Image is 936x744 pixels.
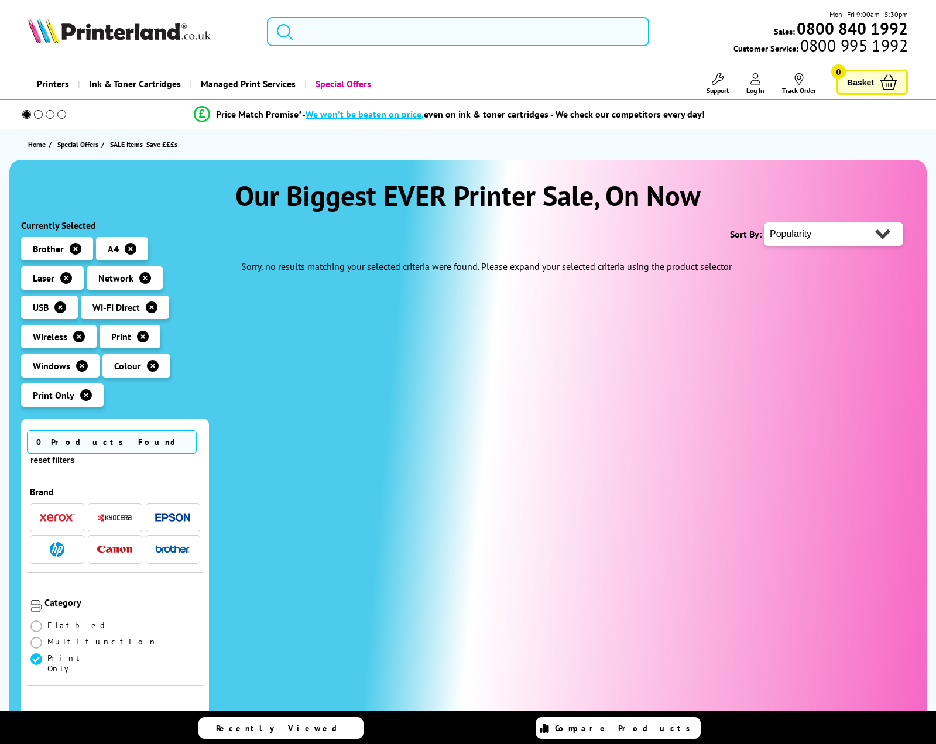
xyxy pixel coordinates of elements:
span: Colour [114,360,141,372]
span: Windows [33,360,70,372]
span: USB [33,301,49,313]
b: 0800 840 1992 [797,18,908,39]
a: Printerland Logo [28,18,252,46]
span: Flatbed [47,620,109,630]
span: Special Offers [57,138,98,150]
span: Basket [847,74,874,90]
a: Basket 0 [836,70,908,95]
span: We won’t be beaten on price, [306,108,424,120]
span: Mon - Fri 9:00am - 5:30pm [829,9,908,20]
a: Recently Viewed [198,717,364,739]
span: Support [707,86,729,95]
span: Sorry, no results matching your selected criteria were found. Please expand your selected criteri... [241,260,732,272]
h1: Our Biggest EVER Printer Sale, On Now [21,177,915,214]
li: modal_Promise [6,104,893,125]
span: Multifunction [47,636,157,647]
img: Kyocera [97,513,132,522]
a: Printers [28,69,78,99]
button: Kyocera [94,510,136,526]
div: Brand [30,486,200,498]
a: Home [28,138,49,150]
span: Sales: [774,26,795,37]
div: Currently Selected [21,220,209,231]
img: Canon [97,546,132,553]
span: Ink & Toner Cartridges [89,69,181,99]
span: SALE Items- Save £££s [110,140,177,149]
button: Xerox [36,510,78,526]
div: Category [44,596,200,608]
span: Recently Viewed [216,723,349,733]
a: Log In [746,73,764,95]
div: - even on ink & toner cartridges - We check our competitors every day! [302,108,705,120]
button: reset filters [27,455,78,465]
span: 0800 995 1992 [798,40,908,51]
img: Category [30,600,42,612]
button: HP [36,541,78,557]
span: Log In [746,86,764,95]
span: 0 [831,64,846,79]
span: Sort By: [730,228,762,240]
img: Brother [155,545,190,553]
span: Wi-Fi Direct [92,301,140,313]
span: Wireless [33,331,67,342]
span: Brother [33,243,64,255]
button: Epson [152,510,194,526]
a: Ink & Toner Cartridges [78,69,190,99]
a: Special Offers [304,69,380,99]
img: Printerland Logo [28,18,211,43]
span: 0 Products Found [27,430,197,454]
span: A4 [108,243,119,255]
span: Compare Products [555,723,697,733]
a: Special Offers [57,138,101,150]
a: Compare Products [536,717,701,739]
div: Paper Size [42,709,200,721]
span: Print [111,331,131,342]
a: Support [707,73,729,95]
a: Track Order [782,73,816,95]
button: Canon [94,541,136,557]
span: Print Only [33,389,74,401]
img: HP [50,542,64,557]
span: Customer Service: [733,40,908,54]
span: Laser [33,272,54,284]
a: 0800 840 1992 [795,23,908,34]
button: Brother [152,541,194,557]
span: Price Match Promise* [216,108,302,120]
img: Epson [155,513,190,522]
span: Print Only [47,653,115,674]
span: Network [98,272,133,284]
img: Xerox [40,513,75,522]
a: Managed Print Services [190,69,304,99]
